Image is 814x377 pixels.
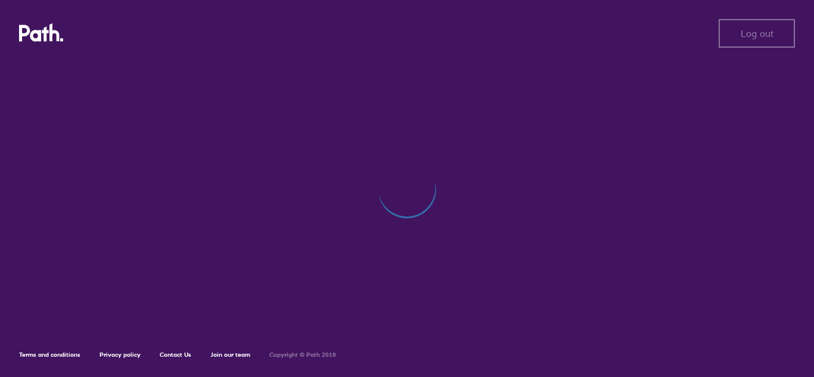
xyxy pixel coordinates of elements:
[210,351,250,359] a: Join our team
[160,351,191,359] a: Contact Us
[269,351,336,359] h6: Copyright © Path 2018
[719,19,795,48] button: Log out
[100,351,141,359] a: Privacy policy
[19,351,80,359] a: Terms and conditions
[741,28,773,39] span: Log out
